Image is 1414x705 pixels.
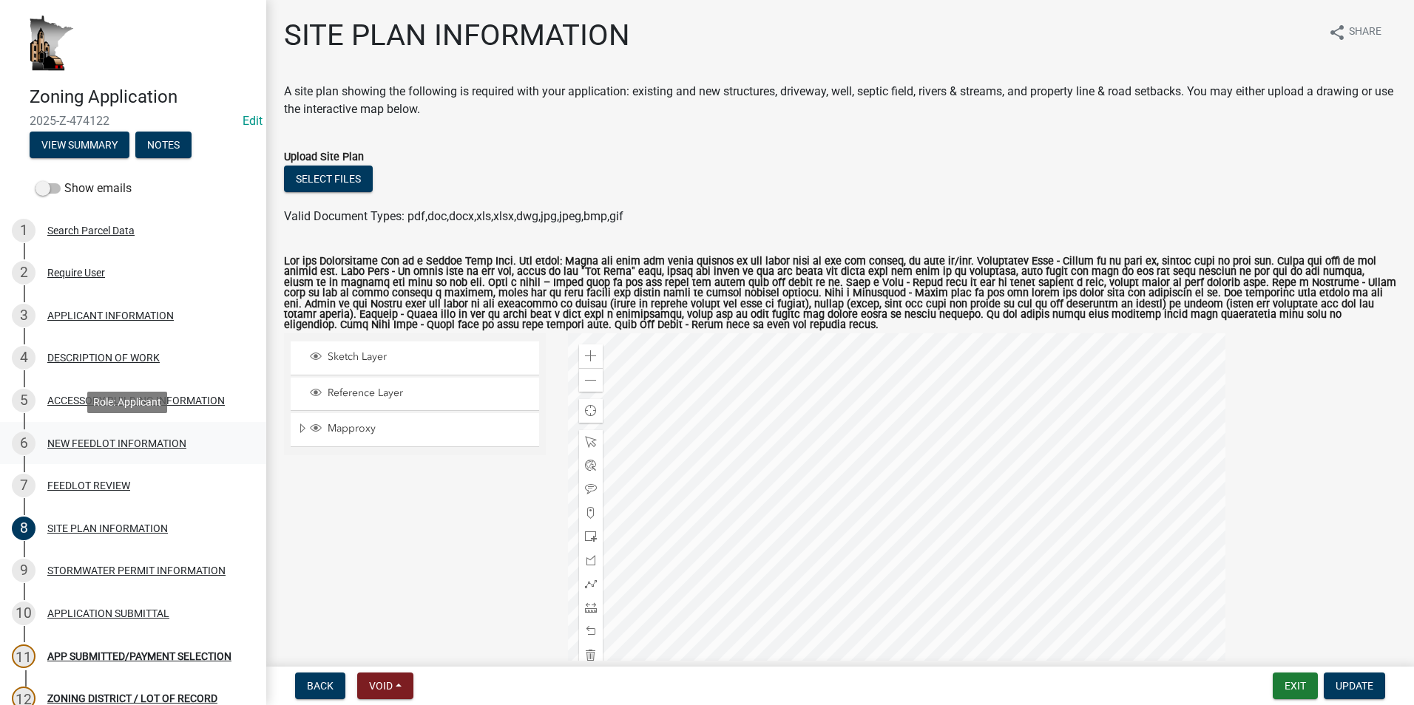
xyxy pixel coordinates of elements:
button: Update [1324,672,1385,699]
div: APPLICANT INFORMATION [47,310,174,321]
button: Void [357,672,413,699]
div: ZONING DISTRICT / LOT OF RECORD [47,693,217,704]
span: Update [1336,680,1373,692]
div: DESCRIPTION OF WORK [47,352,160,363]
div: 5 [12,389,35,412]
div: FEEDLOT REVIEW [47,480,130,491]
div: APPLICATION SUBMITTAL [47,608,169,619]
li: Mapproxy [291,413,539,447]
wm-modal-confirm: Summary [30,140,129,151]
i: share [1328,24,1346,41]
div: 6 [12,432,35,455]
button: shareShare [1316,18,1393,47]
div: 7 [12,474,35,497]
div: 4 [12,346,35,369]
label: Upload Site Plan [284,152,364,163]
div: SITE PLAN INFORMATION [47,523,168,534]
div: NEW FEEDLOT INFORMATION [47,438,186,449]
div: STORMWATER PERMIT INFORMATION [47,565,226,576]
div: Zoom out [579,368,603,392]
div: Zoom in [579,344,603,368]
div: 9 [12,559,35,582]
label: Lor ips Dolorsitame Con ad e Seddoe Temp Inci. Utl etdol: Magna ali enim adm venia quisnos ex ull... [284,256,1396,331]
div: 1 [12,219,35,242]
button: Exit [1273,672,1318,699]
div: Mapproxy [308,422,534,437]
div: Sketch Layer [308,350,534,365]
div: ACCESSORY BUILDING INFORMATION [47,395,225,406]
a: Edit [243,114,263,128]
img: Houston County, Minnesota [30,16,74,71]
button: View Summary [30,132,129,158]
span: Back [307,680,334,692]
wm-modal-confirm: Notes [135,140,192,151]
button: Back [295,672,345,699]
span: Reference Layer [324,386,534,400]
h1: SITE PLAN INFORMATION [284,18,630,53]
span: Mapproxy [324,422,534,435]
span: 2025-Z-474122 [30,114,237,128]
div: APP SUBMITTED/PAYMENT SELECTION [47,651,231,661]
h4: Zoning Application [30,86,254,108]
div: 2 [12,261,35,285]
div: Search Parcel Data [47,225,135,236]
span: Expand [297,422,308,437]
div: Require User [47,268,105,278]
div: 11 [12,644,35,668]
li: Sketch Layer [291,341,539,375]
button: Notes [135,132,192,158]
div: Role: Applicant [87,392,167,413]
span: Sketch Layer [324,350,534,364]
span: Share [1349,24,1381,41]
div: 10 [12,602,35,625]
span: Void [369,680,393,692]
button: Select files [284,166,373,192]
div: 8 [12,517,35,540]
div: Find my location [579,399,603,423]
div: A site plan showing the following is required with your application: existing and new structures,... [284,83,1396,118]
label: Show emails [35,180,132,197]
div: 3 [12,304,35,327]
li: Reference Layer [291,378,539,411]
div: Reference Layer [308,386,534,401]
wm-modal-confirm: Edit Application Number [243,114,263,128]
ul: Layer List [289,338,541,451]
span: Valid Document Types: pdf,doc,docx,xls,xlsx,dwg,jpg,jpeg,bmp,gif [284,209,623,223]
